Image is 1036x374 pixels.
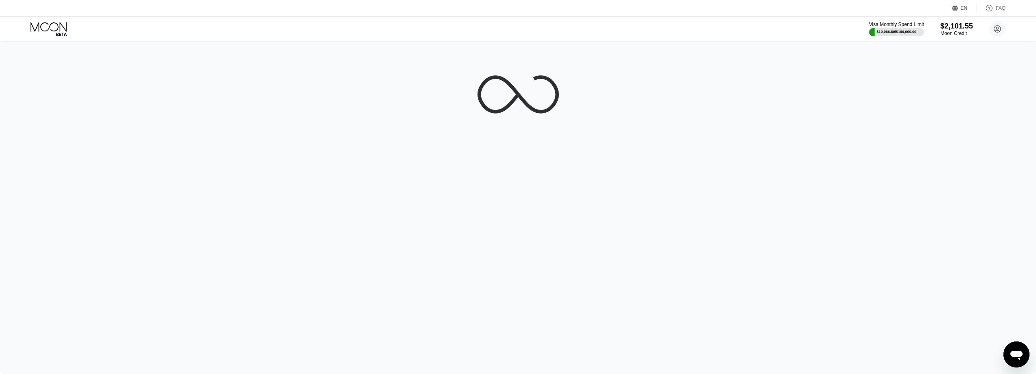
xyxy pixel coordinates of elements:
[1003,341,1029,367] iframe: Кнопка запуска окна обмена сообщениями
[877,30,917,34] div: $10,066.80 / $100,000.00
[940,31,973,36] div: Moon Credit
[961,5,968,11] div: EN
[940,22,973,31] div: $2,101.55
[977,4,1005,12] div: FAQ
[869,22,924,27] div: Visa Monthly Spend Limit
[952,4,977,12] div: EN
[940,22,973,36] div: $2,101.55Moon Credit
[996,5,1005,11] div: FAQ
[869,22,924,36] div: Visa Monthly Spend Limit$10,066.80/$100,000.00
